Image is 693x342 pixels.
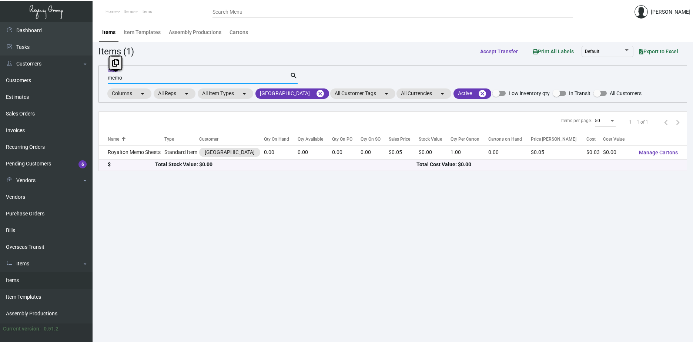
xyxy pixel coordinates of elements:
[240,89,249,98] mat-icon: arrow_drop_down
[164,145,199,159] td: Standard Item
[198,88,253,99] mat-chip: All Item Types
[108,136,119,142] div: Name
[527,44,580,58] button: Print All Labels
[102,28,115,36] div: Items
[264,145,298,159] td: 0.00
[561,117,592,124] div: Items per page:
[389,145,419,159] td: $0.05
[124,28,161,36] div: Item Templates
[672,116,684,128] button: Next page
[164,136,199,142] div: Type
[98,45,134,58] div: Items (1)
[138,89,147,98] mat-icon: arrow_drop_down
[635,5,648,19] img: admin@bootstrapmaster.com
[44,325,58,333] div: 0.51.2
[603,136,633,142] div: Cost Value
[298,136,332,142] div: Qty Available
[164,136,174,142] div: Type
[531,136,586,142] div: Price [PERSON_NAME]
[169,28,221,36] div: Assembly Productions
[182,89,191,98] mat-icon: arrow_drop_down
[610,89,642,98] span: All Customers
[264,136,289,142] div: Qty On Hand
[155,161,416,168] div: Total Stock Value: $0.00
[509,89,550,98] span: Low inventory qty
[639,48,678,54] span: Export to Excel
[419,136,451,142] div: Stock Value
[389,136,419,142] div: Sales Price
[585,49,599,54] span: Default
[633,45,684,58] button: Export to Excel
[533,48,574,54] span: Print All Labels
[361,136,381,142] div: Qty On SO
[660,116,672,128] button: Previous page
[480,48,518,54] span: Accept Transfer
[264,136,298,142] div: Qty On Hand
[154,88,195,99] mat-chip: All Reps
[290,71,298,80] mat-icon: search
[230,28,248,36] div: Cartons
[298,136,323,142] div: Qty Available
[531,136,576,142] div: Price [PERSON_NAME]
[419,136,442,142] div: Stock Value
[389,136,410,142] div: Sales Price
[298,145,332,159] td: 0.00
[603,136,625,142] div: Cost Value
[332,136,352,142] div: Qty On PO
[451,136,488,142] div: Qty Per Carton
[633,146,684,159] button: Manage Cartons
[478,89,487,98] mat-icon: cancel
[141,9,152,14] span: Items
[330,88,395,99] mat-chip: All Customer Tags
[108,136,164,142] div: Name
[382,89,391,98] mat-icon: arrow_drop_down
[199,133,264,145] th: Customer
[595,118,616,124] mat-select: Items per page:
[531,145,586,159] td: $0.05
[488,136,531,142] div: Cartons on Hand
[451,136,479,142] div: Qty Per Carton
[316,89,325,98] mat-icon: cancel
[107,88,151,99] mat-chip: Columns
[416,161,678,168] div: Total Cost Value: $0.00
[438,89,447,98] mat-icon: arrow_drop_down
[361,136,389,142] div: Qty On SO
[629,119,648,125] div: 1 – 1 of 1
[205,148,255,156] div: [GEOGRAPHIC_DATA]
[451,145,488,159] td: 1.00
[586,145,603,159] td: $0.03
[112,59,119,67] i: Copy
[124,9,134,14] span: Items
[332,145,361,159] td: 0.00
[488,145,531,159] td: 0.00
[255,88,329,99] mat-chip: [GEOGRAPHIC_DATA]
[651,8,690,16] div: [PERSON_NAME]
[586,136,596,142] div: Cost
[586,136,603,142] div: Cost
[361,145,389,159] td: 0.00
[106,9,117,14] span: Home
[99,145,164,159] td: Royalton Memo Sheets
[332,136,361,142] div: Qty On PO
[453,88,491,99] mat-chip: Active
[639,150,678,155] span: Manage Cartons
[3,325,41,333] div: Current version:
[603,145,633,159] td: $0.00
[474,45,524,58] button: Accept Transfer
[569,89,590,98] span: In Transit
[396,88,451,99] mat-chip: All Currencies
[488,136,522,142] div: Cartons on Hand
[595,118,600,123] span: 50
[108,161,155,168] div: $
[419,145,451,159] td: $0.00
